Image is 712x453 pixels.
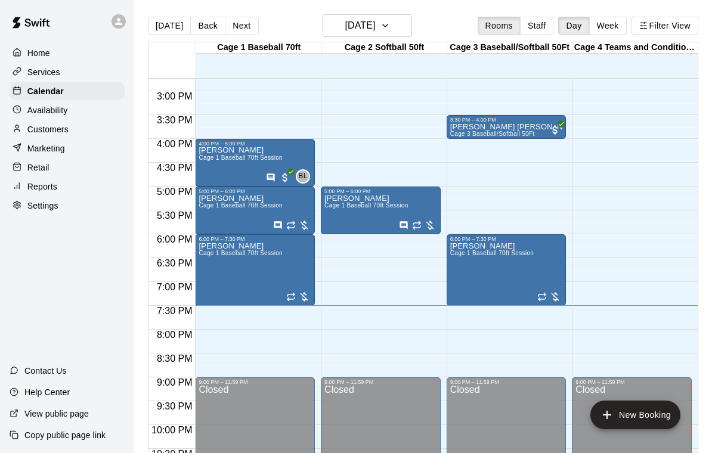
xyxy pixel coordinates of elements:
button: [DATE] [148,17,191,35]
span: 9:00 PM [154,377,196,387]
button: [DATE] [323,14,412,37]
span: 4:30 PM [154,163,196,173]
div: 5:00 PM – 6:00 PM: Cage 1 Baseball 70ft Session [321,187,441,234]
a: Calendar [10,82,125,100]
div: 9:00 PM – 11:59 PM [324,379,437,385]
span: Cage 1 Baseball 70ft Session [199,250,283,256]
div: Cage 1 Baseball 70ft [196,42,321,54]
div: Brian Lewis [296,169,310,184]
div: Cage 2 Softball 50ft [321,42,447,54]
div: 9:00 PM – 11:59 PM [575,379,688,385]
div: 4:00 PM – 5:00 PM: Cage 1 Baseball 70ft Session [195,139,315,187]
a: Availability [10,101,125,119]
p: Copy public page link [24,429,106,441]
p: Retail [27,162,49,173]
span: 4:00 PM [154,139,196,149]
div: 6:00 PM – 7:30 PM [450,236,563,242]
span: 6:30 PM [154,258,196,268]
button: Filter View [631,17,698,35]
div: 6:00 PM – 7:30 PM: Cage 1 Baseball 70ft Session [447,234,566,306]
p: Contact Us [24,365,67,377]
span: 3:30 PM [154,115,196,125]
span: All customers have paid [549,124,561,136]
button: Rooms [478,17,521,35]
span: Cage 1 Baseball 70ft Session [324,202,408,209]
span: 9:30 PM [154,401,196,411]
a: Customers [10,120,125,138]
p: Availability [27,104,68,116]
p: Settings [27,200,58,212]
div: 5:00 PM – 6:00 PM [199,188,311,194]
span: Cage 1 Baseball 70ft Session [199,202,283,209]
button: Week [589,17,627,35]
div: 3:30 PM – 4:00 PM [450,117,563,123]
span: Recurring event [412,221,422,230]
span: 3:00 PM [154,91,196,101]
p: Customers [27,123,69,135]
span: 10:00 PM [148,425,195,435]
p: Help Center [24,386,70,398]
span: Cage 1 Baseball 70ft Session [450,250,534,256]
span: 6:00 PM [154,234,196,244]
div: 6:00 PM – 7:30 PM [199,236,311,242]
span: 5:30 PM [154,210,196,221]
div: 5:00 PM – 6:00 PM [324,188,437,194]
span: Brian Lewis [301,169,310,184]
p: Reports [27,181,57,193]
span: Cage 1 Baseball 70ft Session [199,154,283,161]
span: 5:00 PM [154,187,196,197]
div: 9:00 PM – 11:59 PM [450,379,563,385]
p: Home [27,47,50,59]
div: Cage 4 Teams and Condition Training [572,42,698,54]
a: Retail [10,159,125,176]
span: All customers have paid [279,172,291,184]
a: Services [10,63,125,81]
span: Recurring event [537,292,547,302]
span: Cage 3 Baseball/Softball 50Ft [450,131,535,137]
div: 9:00 PM – 11:59 PM [199,379,311,385]
span: 8:30 PM [154,353,196,364]
svg: Has notes [273,221,283,230]
span: 7:30 PM [154,306,196,316]
span: 7:00 PM [154,282,196,292]
p: Services [27,66,60,78]
div: Cage 3 Baseball/Softball 50Ft [447,42,572,54]
div: 4:00 PM – 5:00 PM [199,141,311,147]
button: Next [225,17,258,35]
a: Settings [10,197,125,215]
div: 3:30 PM – 4:00 PM: Kennedy Hines [447,115,566,139]
div: 5:00 PM – 6:00 PM: Cage 1 Baseball 70ft Session [195,187,315,234]
a: Marketing [10,139,125,157]
h6: [DATE] [345,17,375,34]
span: 8:00 PM [154,330,196,340]
a: Reports [10,178,125,196]
div: 6:00 PM – 7:30 PM: Cage 1 Baseball 70ft Session [195,234,315,306]
span: BL [298,170,307,182]
a: Home [10,44,125,62]
button: Staff [520,17,554,35]
p: View public page [24,408,89,420]
button: Day [558,17,589,35]
button: Back [190,17,225,35]
p: Calendar [27,85,64,97]
svg: Has notes [266,173,275,182]
button: add [590,401,680,429]
p: Marketing [27,142,65,154]
svg: Has notes [399,221,408,230]
span: Recurring event [286,292,296,302]
span: Recurring event [286,221,296,230]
